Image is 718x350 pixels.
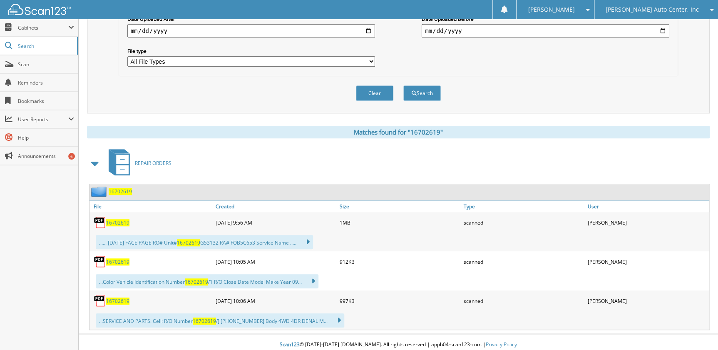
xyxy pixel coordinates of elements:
div: 1MB [338,214,462,231]
a: File [89,201,214,212]
div: [PERSON_NAME] [585,292,709,309]
span: Bookmarks [18,97,74,105]
input: start [127,24,375,37]
div: Matches found for "16702619" [87,126,710,138]
span: Search [18,42,73,50]
a: User [585,201,709,212]
span: User Reports [18,116,68,123]
span: Reminders [18,79,74,86]
span: Announcements [18,152,74,160]
div: 997KB [338,292,462,309]
a: REPAIR ORDERS [104,147,171,180]
div: scanned [461,214,585,231]
img: PDF.png [94,295,106,307]
span: 16702619 [185,278,208,285]
span: [PERSON_NAME] Auto Center, Inc [606,7,699,12]
div: 912KB [338,253,462,270]
span: [PERSON_NAME] [528,7,574,12]
div: [DATE] 10:05 AM [214,253,338,270]
img: PDF.png [94,216,106,229]
span: Scan [18,61,74,68]
label: Date Uploaded Before [422,15,669,22]
div: 6 [68,153,75,160]
a: 16702619 [109,188,132,195]
div: ...Color Vehicle Identification Number /1 R/O Close Date Model Make Year 09... [96,274,318,288]
a: Privacy Policy [486,341,517,348]
a: Created [214,201,338,212]
label: Date Uploaded After [127,15,375,22]
a: 16702619 [106,297,129,305]
label: File type [127,47,375,55]
span: Help [18,134,74,141]
img: PDF.png [94,255,106,268]
span: Cabinets [18,24,68,31]
a: 16702619 [106,258,129,265]
div: [PERSON_NAME] [585,253,709,270]
div: [DATE] 10:06 AM [214,292,338,309]
img: folder2.png [91,186,109,197]
button: Clear [356,85,393,101]
a: Type [461,201,585,212]
input: end [422,24,669,37]
img: scan123-logo-white.svg [8,4,71,15]
div: ...... [DATE] FACE PAGE RO# Unit# G53132 RA# FOB5C653 Service Name ..... [96,235,313,249]
a: 16702619 [106,219,129,226]
span: REPAIR ORDERS [135,160,171,167]
span: 16702619 [193,317,216,325]
button: Search [403,85,441,101]
div: scanned [461,292,585,309]
div: scanned [461,253,585,270]
span: Scan123 [280,341,300,348]
div: [PERSON_NAME] [585,214,709,231]
a: Size [338,201,462,212]
div: ...SERVICE AND PARTS. Cell: R/O Number /] [PHONE_NUMBER] Body 4WD 4DR DENAL M... [96,313,344,327]
span: 16702619 [177,239,200,246]
div: [DATE] 9:56 AM [214,214,338,231]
